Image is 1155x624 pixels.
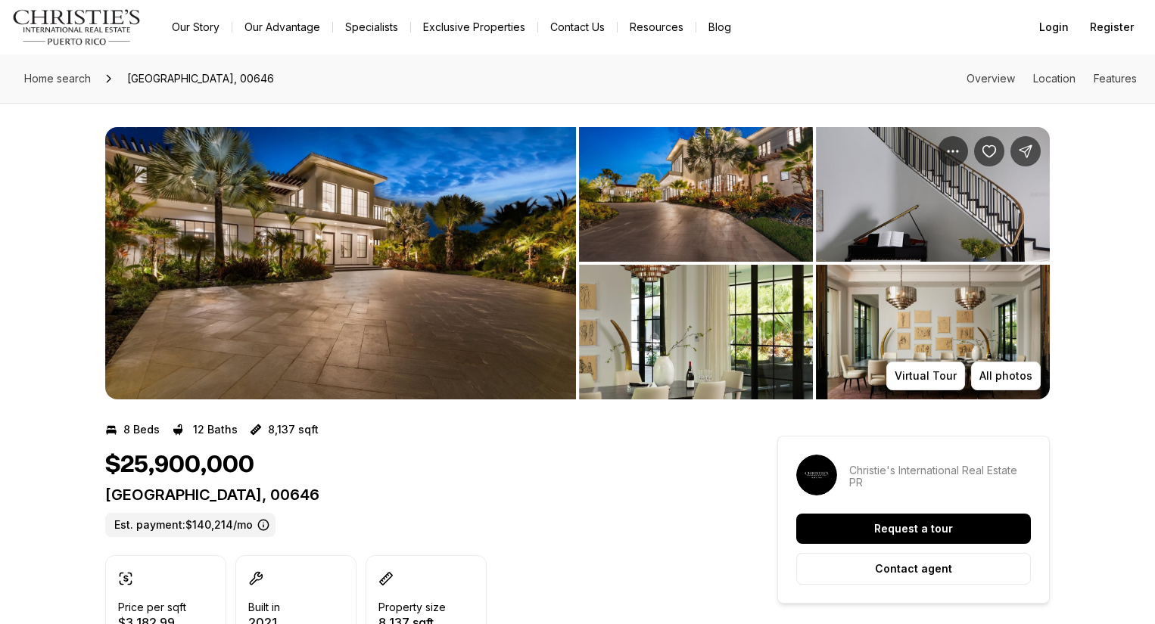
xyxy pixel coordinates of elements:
[105,127,1050,399] div: Listing Photos
[333,17,410,38] a: Specialists
[579,127,813,262] button: View image gallery
[18,67,97,91] a: Home search
[105,486,723,504] p: [GEOGRAPHIC_DATA], 00646
[796,553,1031,585] button: Contact agent
[538,17,617,38] button: Contact Us
[123,424,160,436] p: 8 Beds
[232,17,332,38] a: Our Advantage
[796,514,1031,544] button: Request a tour
[12,9,142,45] img: logo
[172,418,238,442] button: 12 Baths
[268,424,319,436] p: 8,137 sqft
[1010,136,1041,166] button: Share Property: 323 DORADO BEACH EAST
[967,72,1015,85] a: Skip to: Overview
[816,127,1050,262] button: View image gallery
[618,17,696,38] a: Resources
[105,127,576,399] li: 1 of 9
[193,424,238,436] p: 12 Baths
[1081,12,1143,42] button: Register
[696,17,743,38] a: Blog
[874,523,953,535] p: Request a tour
[378,601,446,613] p: Property size
[1090,21,1134,33] span: Register
[1039,21,1069,33] span: Login
[875,563,952,575] p: Contact agent
[121,67,280,91] span: [GEOGRAPHIC_DATA], 00646
[849,464,1031,489] p: Christie's International Real Estate PR
[160,17,232,38] a: Our Story
[1094,72,1137,85] a: Skip to: Features
[248,601,280,613] p: Built in
[24,72,91,85] span: Home search
[816,265,1050,399] button: View image gallery
[105,451,254,480] h1: $25,900,000
[967,73,1137,85] nav: Page section menu
[938,136,968,166] button: Property options
[1030,12,1078,42] button: Login
[971,362,1041,390] button: All photos
[974,136,1004,166] button: Save Property: 323 DORADO BEACH EAST
[579,265,813,399] button: View image gallery
[979,370,1032,382] p: All photos
[105,127,576,399] button: View image gallery
[579,127,1050,399] li: 2 of 9
[118,601,186,613] p: Price per sqft
[105,513,276,537] label: Est. payment: $140,214/mo
[411,17,537,38] a: Exclusive Properties
[895,370,957,382] p: Virtual Tour
[1033,72,1076,85] a: Skip to: Location
[886,362,965,390] button: Virtual Tour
